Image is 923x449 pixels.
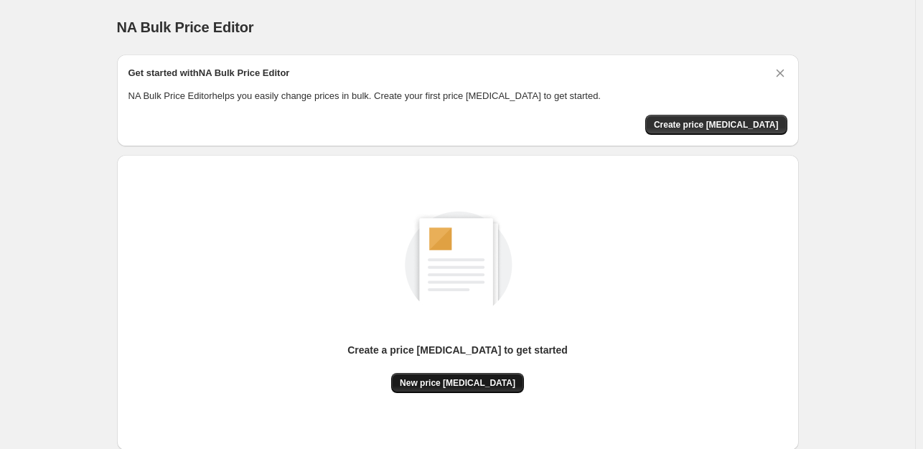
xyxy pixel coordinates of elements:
[654,119,779,131] span: Create price [MEDICAL_DATA]
[128,66,290,80] h2: Get started with NA Bulk Price Editor
[773,66,787,80] button: Dismiss card
[391,373,524,393] button: New price [MEDICAL_DATA]
[128,89,787,103] p: NA Bulk Price Editor helps you easily change prices in bulk. Create your first price [MEDICAL_DAT...
[347,343,568,357] p: Create a price [MEDICAL_DATA] to get started
[400,377,515,389] span: New price [MEDICAL_DATA]
[117,19,254,35] span: NA Bulk Price Editor
[645,115,787,135] button: Create price change job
